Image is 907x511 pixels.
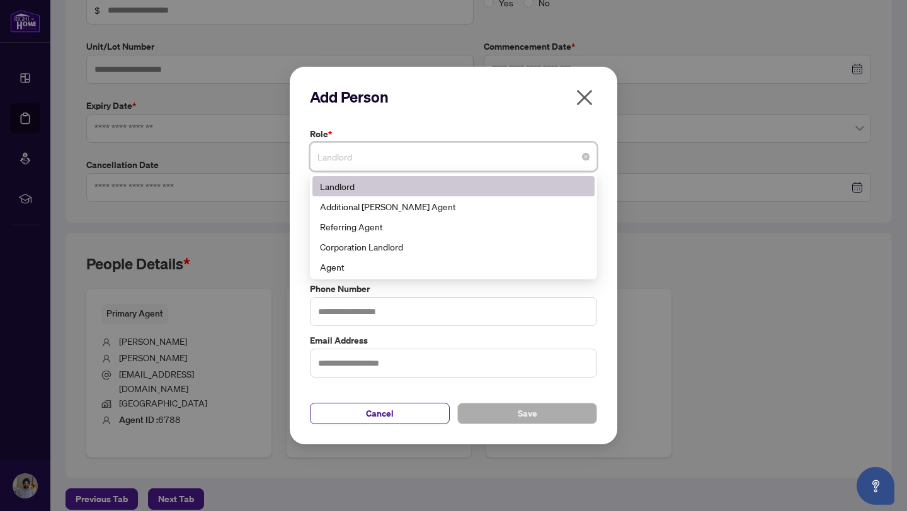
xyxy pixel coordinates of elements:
[320,199,587,213] div: Additional [PERSON_NAME] Agent
[312,216,595,237] div: Referring Agent
[310,127,597,141] label: Role
[312,176,595,196] div: Landlord
[310,87,597,107] h2: Add Person
[582,153,590,160] span: close-circle
[312,257,595,277] div: Agent
[312,196,595,216] div: Additional RAHR Agent
[457,403,597,424] button: Save
[857,467,894,505] button: Open asap
[320,240,587,254] div: Corporation Landlord
[317,145,590,169] span: Landlord
[312,237,595,257] div: Corporation Landlord
[320,220,587,233] div: Referring Agent
[310,282,597,296] label: Phone Number
[366,403,394,424] span: Cancel
[310,334,597,347] label: Email Address
[320,260,587,274] div: Agent
[320,179,587,193] div: Landlord
[310,403,450,424] button: Cancel
[574,87,595,108] span: close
